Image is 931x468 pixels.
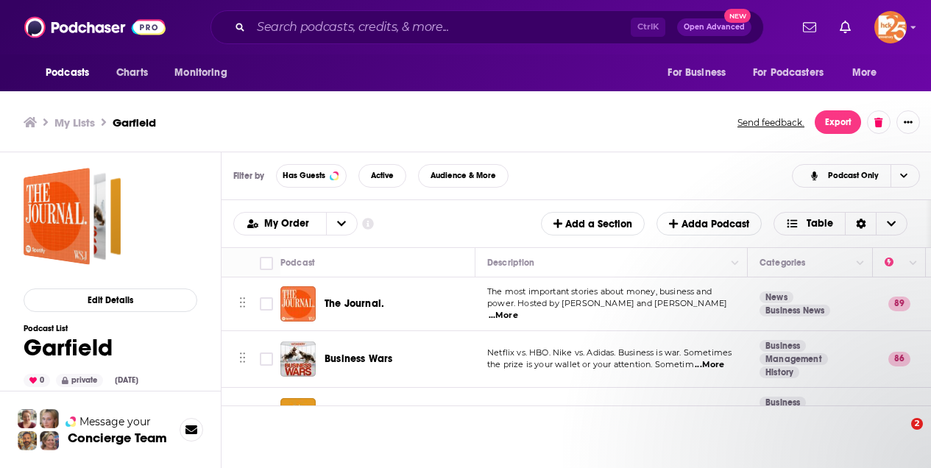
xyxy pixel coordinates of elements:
span: The Journal. [325,297,384,310]
a: Charts [107,59,157,87]
span: Has Guests [283,171,325,180]
button: Has Guests [276,164,347,188]
span: Message your [79,414,151,429]
img: Jon Profile [18,431,37,450]
span: New [724,9,751,23]
img: Barbara Profile [40,431,59,450]
button: Show More Button [896,110,920,134]
button: Column Actions [852,254,869,272]
a: Business News [760,305,830,316]
img: Podchaser - Follow, Share and Rate Podcasts [24,13,166,41]
span: power. Hosted by [PERSON_NAME] and [PERSON_NAME] [487,298,727,308]
div: Podcast [280,254,315,272]
button: open menu [234,219,326,229]
span: For Business [668,63,726,83]
span: Business Wars [325,352,392,365]
button: Move [238,293,247,315]
button: open menu [657,59,744,87]
span: Toggle select row [260,297,273,311]
button: open menu [842,59,896,87]
span: The most important stories about money, business and [487,286,712,297]
button: Export [815,110,861,134]
button: open menu [326,213,357,235]
img: User Profile [874,11,907,43]
span: Ctrl K [631,18,665,37]
h1: Garfield [24,333,144,362]
span: Toggle select row [260,352,273,366]
button: Adda Podcast [656,212,761,235]
span: Open Advanced [684,24,745,31]
button: Open AdvancedNew [677,18,751,36]
button: Edit Details [24,288,197,312]
span: the prize is your wallet or your attention. Sometim [487,359,694,369]
button: Choose View [774,212,908,235]
div: 0 [24,374,50,387]
a: Garfield [24,168,121,265]
button: open menu [164,59,246,87]
a: Business Wars [325,352,392,366]
button: Audience & More [418,164,509,188]
div: [DATE] [109,375,144,386]
button: Choose View [792,164,920,188]
button: Column Actions [726,254,744,272]
div: Sort Direction [845,213,876,235]
h3: Filter by [233,171,264,181]
span: More [852,63,877,83]
button: open menu [743,59,845,87]
button: open menu [35,59,108,87]
span: Netflix vs. HBO. Nike vs. Adidas. Business is war. Sometimes [487,347,732,358]
button: Add a Section [541,212,645,235]
span: My Order [264,219,314,229]
span: Active [371,171,394,180]
p: 89 [888,297,910,311]
span: Monitoring [174,63,227,83]
button: Column Actions [905,254,922,272]
h3: Podcast List [24,324,144,333]
a: My Lists [54,116,95,130]
a: Show additional information [362,217,374,231]
h2: Choose List sort [233,212,358,235]
a: Show notifications dropdown [797,15,822,40]
span: ...More [489,310,518,322]
span: Add a Podcast [669,218,748,230]
span: 2 [911,418,923,430]
img: Hospitality Daily Podcast [280,398,316,433]
span: Podcast Only [828,171,879,180]
span: For Podcasters [753,63,824,83]
button: Show profile menu [874,11,907,43]
iframe: Intercom live chat [881,418,916,453]
span: Add a Section [553,218,632,230]
a: News [760,291,793,303]
h3: Garfield [113,116,156,130]
span: Stay informed and inspired to delight people and grow [487,404,713,414]
span: Charts [116,63,148,83]
img: The Journal. [280,286,316,322]
a: Show notifications dropdown [834,15,857,40]
h3: Concierge Team [68,430,167,445]
button: Send feedback. [733,116,809,129]
button: Move [238,348,247,370]
button: Active [358,164,406,188]
span: Audience & More [431,171,496,180]
input: Search podcasts, credits, & more... [251,15,631,39]
img: Sydney Profile [18,409,37,428]
span: Table [807,219,833,229]
span: Podcasts [46,63,89,83]
button: Move [238,405,247,427]
div: private [56,374,103,387]
span: Logged in as kerrifulks [874,11,907,43]
img: Business Wars [280,341,316,377]
a: The Journal. [325,297,384,311]
div: Search podcasts, credits, & more... [210,10,764,44]
img: Jules Profile [40,409,59,428]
